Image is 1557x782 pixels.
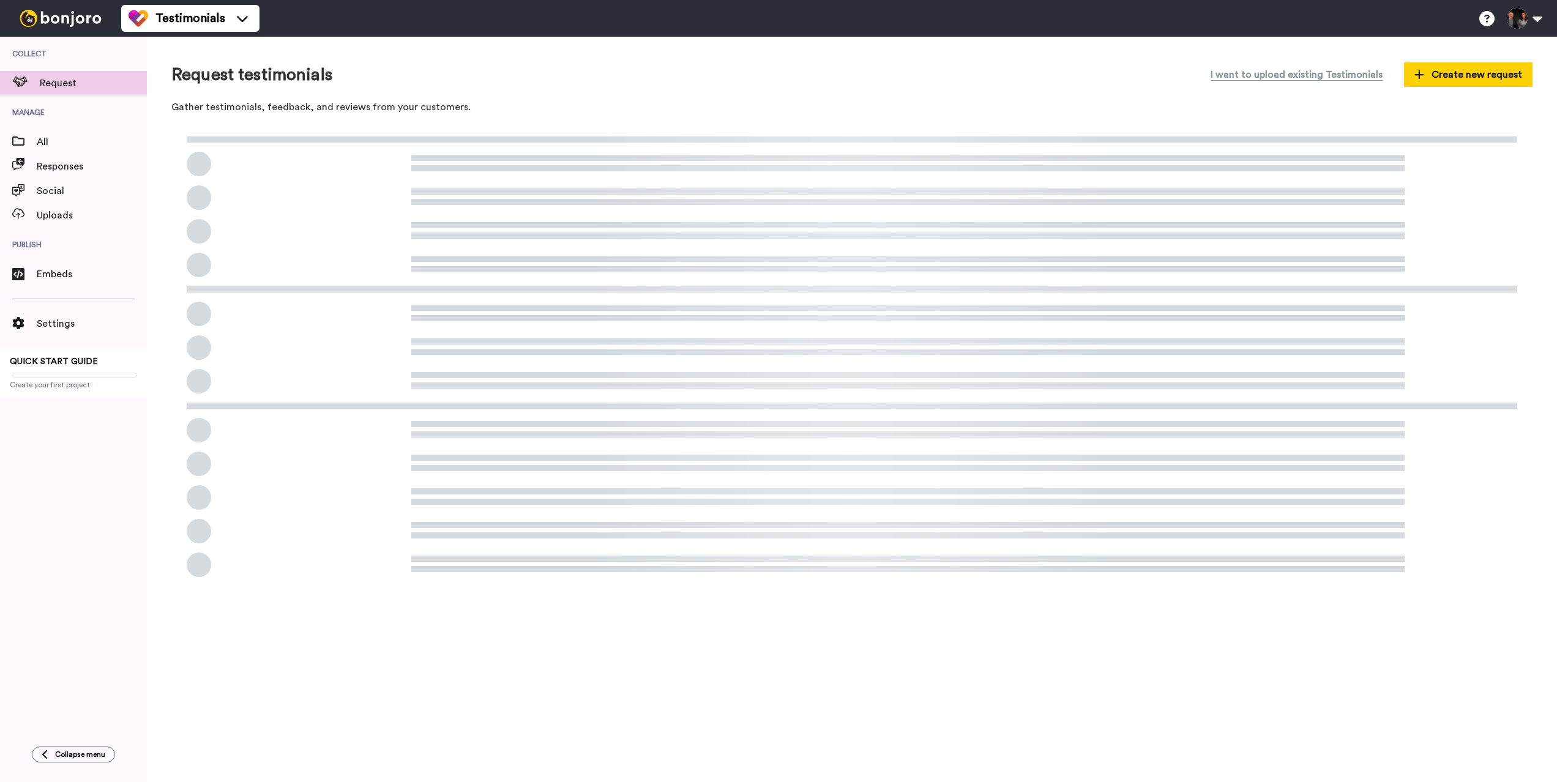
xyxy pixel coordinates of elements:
[37,316,147,331] span: Settings
[37,135,147,149] span: All
[55,750,105,759] span: Collapse menu
[1414,67,1522,82] span: Create new request
[1404,62,1533,87] button: Create new request
[171,65,332,84] h1: Request testimonials
[37,184,147,198] span: Social
[1211,67,1383,82] span: I want to upload existing Testimonials
[32,747,115,762] button: Collapse menu
[129,9,148,28] img: tm-color.svg
[15,10,106,27] img: bj-logo-header-white.svg
[1201,61,1392,88] button: I want to upload existing Testimonials
[37,208,147,223] span: Uploads
[171,100,1533,114] p: Gather testimonials, feedback, and reviews from your customers.
[37,267,147,281] span: Embeds
[155,10,225,27] span: Testimonials
[10,357,98,366] span: QUICK START GUIDE
[37,159,147,174] span: Responses
[10,380,137,390] span: Create your first project
[40,76,147,91] span: Request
